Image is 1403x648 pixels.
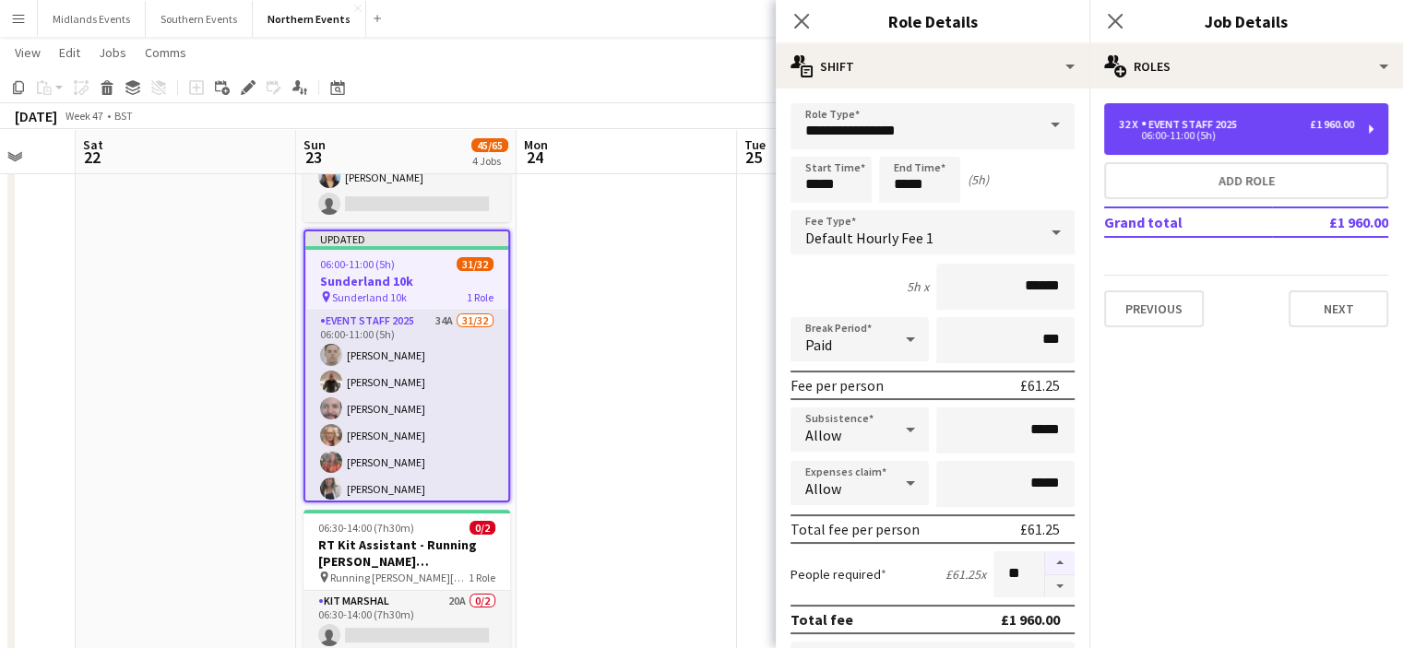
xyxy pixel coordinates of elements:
span: 45/65 [471,138,508,152]
app-job-card: Updated06:00-11:00 (5h)31/32Sunderland 10k Sunderland 10k1 RoleEvent Staff 202534A31/3206:00-11:0... [303,230,510,502]
span: 1 Role [469,571,495,584]
span: 25 [742,147,766,168]
div: 32 x [1119,118,1141,131]
div: Roles [1089,44,1403,88]
label: People required [791,566,886,583]
div: Event Staff 2025 [1141,118,1244,131]
h3: Job Details [1089,9,1403,33]
div: 4 Jobs [472,154,507,168]
div: (5h) [968,171,989,188]
span: Comms [145,44,186,61]
h3: RT Kit Assistant - Running [PERSON_NAME][GEOGRAPHIC_DATA] [303,536,510,570]
span: Paid [805,336,832,354]
span: 06:30-14:00 (7h30m) [318,521,414,535]
a: Comms [137,41,194,65]
div: £1 960.00 [1310,118,1354,131]
div: Fee per person [791,376,884,395]
span: 31/32 [457,257,493,271]
span: Tue [744,136,766,153]
div: BST [114,109,133,123]
span: Mon [524,136,548,153]
div: 5h x [907,278,929,295]
td: Grand total [1104,207,1272,237]
span: Sun [303,136,326,153]
div: 06:00-11:00 (5h) [1119,131,1354,140]
button: Decrease [1045,575,1075,598]
div: £61.25 [1020,376,1060,395]
a: Jobs [91,41,134,65]
span: 1 Role [467,290,493,304]
h3: Role Details [776,9,1089,33]
span: 22 [80,147,103,168]
span: Running [PERSON_NAME][GEOGRAPHIC_DATA] [330,571,469,584]
span: Sat [83,136,103,153]
div: £61.25 [1020,520,1060,538]
a: View [7,41,48,65]
button: Midlands Events [38,1,146,37]
button: Add role [1104,162,1388,199]
button: Previous [1104,290,1204,327]
span: Allow [805,479,841,498]
h3: Sunderland 10k [305,273,508,289]
span: Week 47 [61,109,107,123]
button: Next [1289,290,1388,327]
span: Jobs [99,44,126,61]
td: £1 960.00 [1272,207,1388,237]
button: Increase [1045,551,1075,575]
div: Total fee [791,610,853,629]
span: Edit [59,44,80,61]
span: Default Hourly Fee 1 [805,229,933,247]
span: 0/2 [470,521,495,535]
app-card-role: Kit Marshal30A1/205:00-11:00 (6h)[PERSON_NAME] [303,133,510,222]
div: [DATE] [15,107,57,125]
div: £61.25 x [945,566,986,583]
button: Southern Events [146,1,253,37]
span: 23 [301,147,326,168]
span: View [15,44,41,61]
span: Sunderland 10k [332,290,407,304]
div: £1 960.00 [1001,610,1060,629]
div: Total fee per person [791,520,920,538]
div: Shift [776,44,1089,88]
span: 06:00-11:00 (5h) [320,257,395,271]
span: 24 [521,147,548,168]
button: Northern Events [253,1,366,37]
div: Updated [305,231,508,246]
span: Allow [805,426,841,444]
a: Edit [52,41,88,65]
